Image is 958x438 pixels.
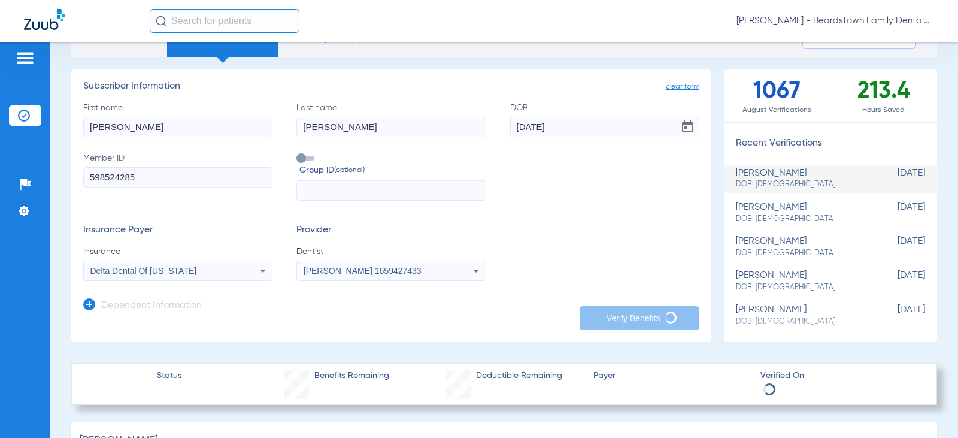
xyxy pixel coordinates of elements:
input: Search for patients [150,9,299,33]
span: Insurance [83,246,272,258]
span: DOB: [DEMOGRAPHIC_DATA] [736,316,865,327]
span: Group ID [299,164,486,177]
div: 213.4 [830,69,937,122]
label: Last name [296,102,486,137]
span: [DATE] [865,168,925,190]
button: Verify Benefits [580,306,699,330]
span: Status [157,370,181,382]
input: DOBOpen calendar [510,117,699,137]
span: Payer [593,370,750,382]
h3: Dependent Information [101,300,202,312]
span: DOB: [DEMOGRAPHIC_DATA] [736,282,865,293]
span: Delta Dental Of [US_STATE] [90,266,197,276]
input: Last name [296,117,486,137]
span: DOB: [DEMOGRAPHIC_DATA] [736,248,865,259]
span: Deductible Remaining [476,370,562,382]
span: August Verifications [724,104,830,116]
small: (optional) [334,164,365,177]
div: [PERSON_NAME] [736,304,865,327]
button: Open calendar [675,115,699,139]
h3: Recent Verifications [724,138,937,150]
span: [PERSON_NAME] - Beardstown Family Dental [736,15,934,27]
span: clear form [666,81,699,93]
span: DOB: [DEMOGRAPHIC_DATA] [736,214,865,225]
input: First name [83,117,272,137]
span: Verified On [760,370,917,382]
span: DOB: [DEMOGRAPHIC_DATA] [736,179,865,190]
span: Hours Saved [830,104,937,116]
label: First name [83,102,272,137]
input: Member ID [83,167,272,188]
span: [DATE] [865,304,925,327]
h3: Provider [296,225,486,237]
img: Zuub Logo [24,9,65,30]
span: Dentist [296,246,486,258]
label: Member ID [83,152,272,201]
span: [DATE] [865,236,925,258]
span: Benefits Remaining [314,370,389,382]
label: DOB [510,102,699,137]
h3: Insurance Payer [83,225,272,237]
span: [PERSON_NAME] 1659427433 [304,266,422,276]
div: [PERSON_NAME] [736,270,865,292]
span: [DATE] [865,270,925,292]
div: [PERSON_NAME] [736,202,865,224]
div: [PERSON_NAME] [736,168,865,190]
div: 1067 [724,69,830,122]
img: hamburger-icon [16,51,35,65]
span: [DATE] [865,202,925,224]
div: [PERSON_NAME] [736,236,865,258]
img: Search Icon [156,16,166,26]
h3: Subscriber Information [83,81,699,93]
